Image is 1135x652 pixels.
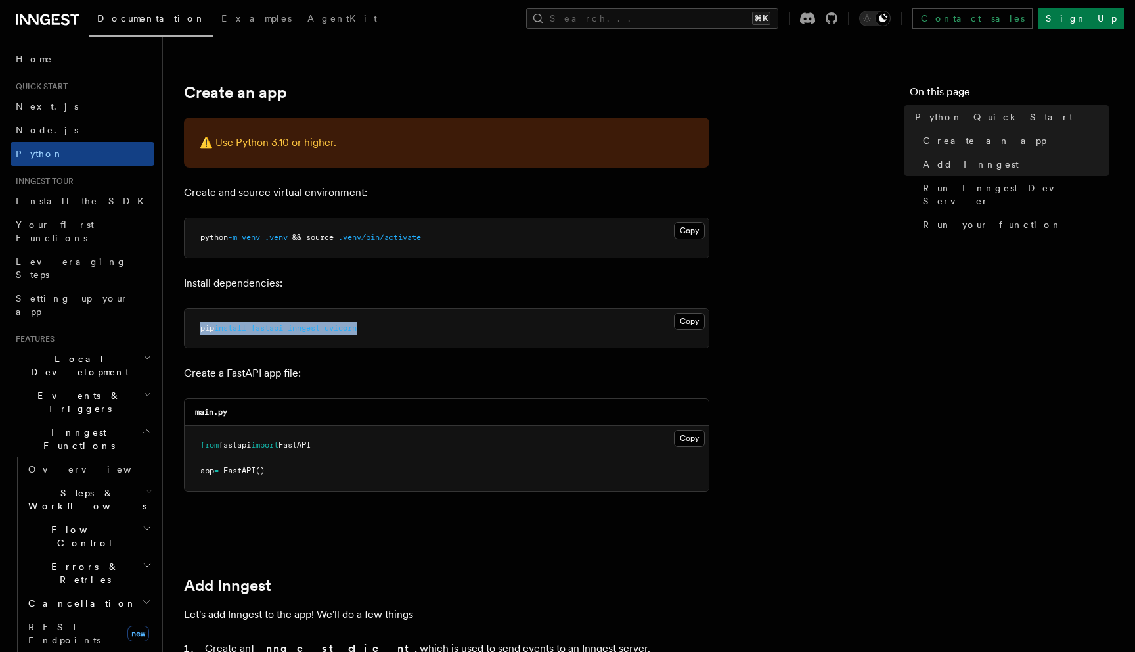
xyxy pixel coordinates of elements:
button: Events & Triggers [11,384,154,421]
button: Inngest Functions [11,421,154,457]
span: Add Inngest [923,158,1019,171]
a: AgentKit [300,4,385,35]
a: Leveraging Steps [11,250,154,287]
span: Flow Control [23,523,143,549]
span: .venv/bin/activate [338,233,421,242]
button: Steps & Workflows [23,481,154,518]
a: Run your function [918,213,1109,237]
span: () [256,466,265,475]
button: Flow Control [23,518,154,555]
span: Node.js [16,125,78,135]
a: Documentation [89,4,213,37]
span: Documentation [97,13,206,24]
span: Your first Functions [16,220,94,243]
button: Errors & Retries [23,555,154,592]
a: Python Quick Start [910,105,1109,129]
a: Your first Functions [11,213,154,250]
a: Setting up your app [11,287,154,323]
p: Create and source virtual environment: [184,183,709,202]
span: FastAPI [278,440,311,450]
span: Inngest tour [11,176,74,187]
h4: On this page [910,84,1109,105]
span: Examples [221,13,292,24]
button: Search...⌘K [526,8,778,29]
span: = [214,466,219,475]
span: Cancellation [23,597,137,610]
code: main.py [195,407,227,417]
span: Python [16,149,64,159]
span: Local Development [11,352,143,379]
span: Quick start [11,81,68,92]
button: Copy [674,430,705,447]
span: uvicorn [324,323,357,333]
a: Examples [213,4,300,35]
button: Cancellation [23,592,154,615]
span: Steps & Workflows [23,486,146,513]
a: Overview [23,457,154,481]
span: from [200,440,219,450]
a: Add Inngest [184,576,271,595]
span: Events & Triggers [11,389,143,415]
a: Install the SDK [11,189,154,213]
a: Run Inngest Dev Server [918,176,1109,213]
span: Python Quick Start [915,110,1073,124]
span: inngest [288,323,320,333]
span: && [292,233,301,242]
a: Python [11,142,154,166]
button: Copy [674,313,705,330]
a: Create an app [184,83,287,102]
span: fastapi [251,323,283,333]
a: REST Endpointsnew [23,615,154,652]
span: Setting up your app [16,293,129,317]
span: Next.js [16,101,78,112]
span: new [127,626,149,641]
span: Inngest Functions [11,426,142,452]
span: import [251,440,278,450]
a: Add Inngest [918,152,1109,176]
a: Home [11,47,154,71]
p: Let's add Inngest to the app! We'll do a few things [184,605,709,624]
p: Install dependencies: [184,274,709,292]
span: FastAPI [223,466,256,475]
a: Create an app [918,129,1109,152]
span: Leveraging Steps [16,256,127,280]
a: Next.js [11,95,154,118]
span: source [306,233,334,242]
p: ⚠️ Use Python 3.10 or higher. [200,133,694,152]
p: Create a FastAPI app file: [184,364,709,383]
span: venv [242,233,260,242]
span: REST Endpoints [28,622,100,645]
span: -m [228,233,237,242]
span: Run Inngest Dev Server [923,181,1109,208]
a: Node.js [11,118,154,142]
span: install [214,323,246,333]
button: Local Development [11,347,154,384]
span: fastapi [219,440,251,450]
a: Contact sales [912,8,1033,29]
span: Overview [28,464,164,475]
a: Sign Up [1038,8,1124,29]
span: Home [16,53,53,66]
button: Copy [674,222,705,239]
span: Errors & Retries [23,560,143,586]
span: Create an app [923,134,1046,147]
kbd: ⌘K [752,12,770,25]
span: Features [11,334,55,344]
span: Run your function [923,218,1062,231]
span: Install the SDK [16,196,152,206]
span: pip [200,323,214,333]
button: Toggle dark mode [859,11,891,26]
span: python [200,233,228,242]
span: .venv [265,233,288,242]
span: app [200,466,214,475]
span: AgentKit [307,13,377,24]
